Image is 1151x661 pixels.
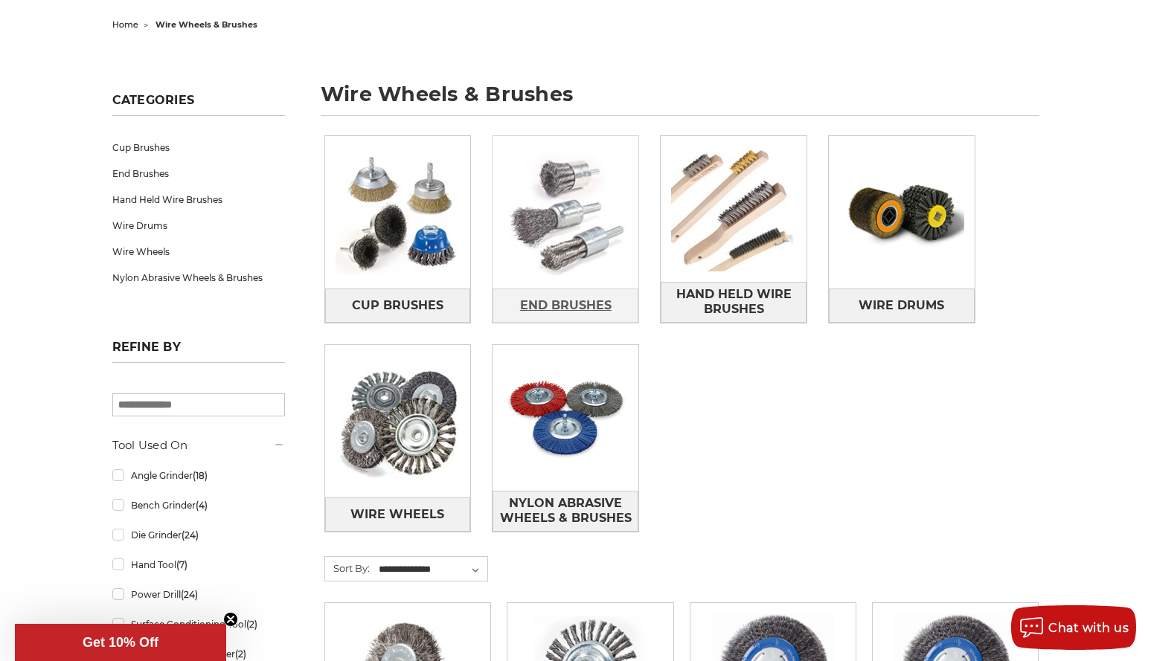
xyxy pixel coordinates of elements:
[350,502,444,527] span: Wire Wheels
[112,462,285,489] a: Angle Grinder
[112,93,285,116] h5: Categories
[325,497,471,531] a: Wire Wheels
[112,19,138,30] a: home
[1011,605,1136,650] button: Chat with us
[661,136,807,282] img: Hand Held Wire Brushes
[352,293,443,318] span: Cup Brushes
[156,19,257,30] span: wire wheels & brushes
[859,293,944,318] span: Wire Drums
[325,349,471,494] img: Wire Wheels
[182,529,199,541] span: (24)
[112,135,285,161] a: Cup Brushes
[112,436,285,454] h5: Tool Used On
[493,345,638,491] img: Nylon Abrasive Wheels & Brushes
[1048,621,1129,635] span: Chat with us
[112,265,285,291] a: Nylon Abrasive Wheels & Brushes
[520,293,612,318] span: End Brushes
[15,624,226,661] div: Get 10% OffClose teaser
[493,140,638,286] img: End Brushes
[112,213,285,239] a: Wire Drums
[376,558,487,581] select: Sort By:
[223,612,238,627] button: Close teaser
[829,288,975,322] a: Wire Drums
[235,648,246,660] span: (2)
[325,288,471,322] a: Cup Brushes
[493,288,638,322] a: End Brushes
[321,84,1039,116] h1: wire wheels & brushes
[112,187,285,213] a: Hand Held Wire Brushes
[829,140,975,286] img: Wire Drums
[112,552,285,578] a: Hand Tool
[493,491,638,532] a: Nylon Abrasive Wheels & Brushes
[661,282,806,322] span: Hand Held Wire Brushes
[325,140,471,286] img: Cup Brushes
[246,619,257,630] span: (2)
[83,635,158,650] span: Get 10% Off
[181,589,198,600] span: (24)
[112,492,285,518] a: Bench Grinder
[176,559,187,570] span: (7)
[112,581,285,607] a: Power Drill
[112,611,285,637] a: Surface Conditioning Tool
[193,470,208,481] span: (18)
[493,491,638,531] span: Nylon Abrasive Wheels & Brushes
[661,282,807,323] a: Hand Held Wire Brushes
[112,340,285,363] h5: Refine by
[112,239,285,265] a: Wire Wheels
[325,557,370,579] label: Sort By:
[112,161,285,187] a: End Brushes
[196,500,208,511] span: (4)
[112,522,285,548] a: Die Grinder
